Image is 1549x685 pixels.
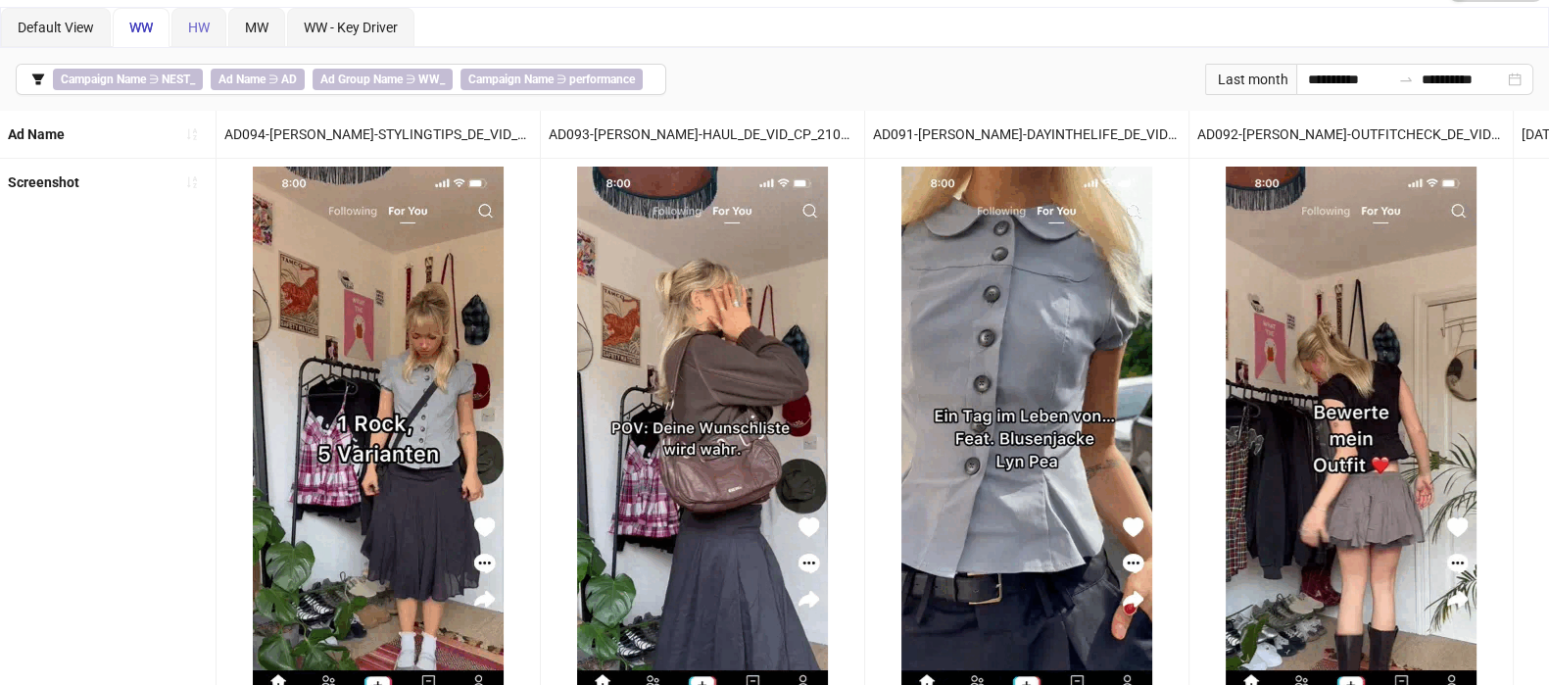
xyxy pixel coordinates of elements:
span: sort-ascending [185,175,199,189]
b: Ad Name [218,73,266,86]
span: ∋ [211,69,305,90]
b: NEST_ [162,73,195,86]
div: AD091-[PERSON_NAME]-DAYINTHELIFE_DE_VID_CP_21082025_F_NSN_SC13_USP7_WW [865,111,1188,158]
b: WW_ [418,73,445,86]
span: MW [245,20,268,35]
b: AD [281,73,297,86]
span: to [1398,72,1414,87]
b: Ad Name [8,126,65,142]
b: Campaign Name [61,73,146,86]
div: AD094-[PERSON_NAME]-STYLINGTIPS_DE_VID_CP_21082025_F_NSN_SC13_USP7_WW [217,111,540,158]
span: filter [31,73,45,86]
span: HW [188,20,210,35]
b: Screenshot [8,174,79,190]
div: AD092-[PERSON_NAME]-OUTFITCHECK_DE_VID_CP_21082025_F_NSN_SC13_USP7_WW [1189,111,1513,158]
span: ∋ [53,69,203,90]
b: Campaign Name [468,73,554,86]
span: WW [129,20,153,35]
div: Last month [1205,64,1296,95]
b: Ad Group Name [320,73,403,86]
span: Default View [18,20,94,35]
b: performance [569,73,635,86]
span: ∋ [460,69,643,90]
span: WW - Key Driver [304,20,398,35]
span: sort-ascending [185,127,199,141]
div: AD093-[PERSON_NAME]-HAUL_DE_VID_CP_21082025_F_NSN_SC13_USP7_WW [541,111,864,158]
span: ∋ [313,69,453,90]
span: swap-right [1398,72,1414,87]
button: Campaign Name ∋ NEST_Ad Name ∋ ADAd Group Name ∋ WW_Campaign Name ∋ performance [16,64,666,95]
